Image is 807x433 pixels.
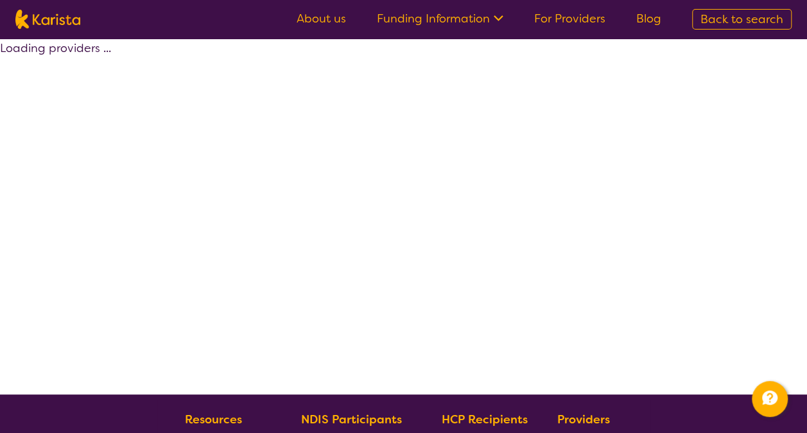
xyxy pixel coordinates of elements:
a: Back to search [692,9,792,30]
b: HCP Recipients [441,412,527,427]
span: Back to search [700,12,783,27]
b: Resources [185,412,242,427]
a: Blog [636,11,661,26]
a: Funding Information [377,11,503,26]
button: Channel Menu [752,381,788,417]
img: Karista logo [15,10,80,29]
b: Providers [557,412,610,427]
b: NDIS Participants [301,412,402,427]
a: About us [297,11,346,26]
a: For Providers [534,11,605,26]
